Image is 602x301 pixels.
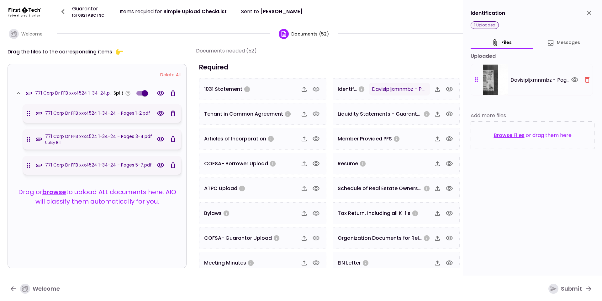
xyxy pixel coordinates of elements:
[204,259,246,266] span: Meeting Minutes
[471,21,499,29] div: 1 uploaded
[543,281,598,297] button: Submit
[204,85,242,93] span: 1031 Statement
[372,85,457,93] span: Davisipljxmnmbz - Pages 21-22.pdf
[204,234,272,242] span: COFSA- Guarantor Upload
[483,64,508,96] img: 8Dei3Fl5mARWsAAAAASUVORK5CYII=
[358,86,365,93] svg: Please upload a front and back copy of your Driver's License. All authorized individual guarantor...
[338,135,392,142] span: Member Provided PFS
[273,235,280,242] svg: Please review and sign the Certificate of Financial Statement Accuracy (COFSA). The form to be co...
[393,135,400,142] svg: Please upload a current personal financial statement (PFS), dated within 60 days of today's date,...
[42,187,66,197] button: browse
[284,111,291,118] svg: Please provide your fully executed Tenant in Common Agreement.
[157,69,184,81] button: Delete All
[279,24,328,44] button: Documents (52)
[338,160,358,167] span: Resume
[338,210,410,217] span: Tax Return, including all K-1's
[471,39,594,47] div: document detail tabs
[584,8,594,18] button: close
[260,8,303,15] span: [PERSON_NAME]
[72,5,105,13] div: Guarantor
[45,110,150,117] span: 771 Corp Dr FFB xxx4524 1-34-24 - Pages 1-2.pdf
[120,8,227,15] div: Items requied for
[125,90,131,96] svg: Turn off for uploading the file as is. Turn on for splitting the file to its included documents.
[35,90,114,96] span: 771 Corp Dr FFB xxx4524 1-34-24.pdf
[338,110,422,118] span: Liquidity Statements - Guarantor
[241,8,303,15] div: Sent to
[423,185,430,192] svg: Please upload your Schedule of Real Estate Ownership.
[72,13,77,18] span: for
[423,111,430,118] svg: Please provide current copies of guarantor liquidity statements, including recent bank/brokerage ...
[338,185,426,192] span: Schedule of Real Estate Ownership
[471,8,594,18] div: Identification
[239,185,246,192] svg: Please complete the Authorization to Pull Credit (ATPC). The form must be signed by all individua...
[45,140,152,145] span: Utility Bill
[412,210,419,217] svg: Please provide Federal Tax Return & all K1’s, Schedules and Statements.
[204,210,222,217] span: Bylaws
[20,284,60,294] div: Welcome
[45,162,152,168] span: 771 Corp Dr FFB xxx4524 1-34-24 - Pages 5-7.pdf
[13,187,181,206] p: Drag or to upload ALL documents here. AIO will classify them automatically for you.
[244,86,251,93] svg: Please upload your 1031 Exchange Statement.
[204,160,268,167] span: COFSA- Borrower Upload
[533,39,595,47] button: Messages
[548,284,582,294] div: Submit
[269,160,276,167] svg: Please review and sign the Certificate of Financial Statement Accuracy (COFSA). The form must be ...
[494,131,525,139] button: Browse Files
[510,76,569,84] span: Davisipljxmnmbz - Pages 21-22.pdf
[291,31,329,37] span: Documents (52)
[4,24,48,44] button: Welcome
[196,62,463,72] h3: Required
[338,259,361,266] span: EIN Letter
[471,52,593,60] div: uploaded
[471,112,594,119] div: Add more files
[72,13,105,18] div: 0821 ABC INC.
[204,110,283,118] span: Tenant in Common Agreement
[196,47,257,55] div: Documents needed (52)
[362,260,369,266] svg: Please provide a copy of entity's IRS EIN letter.
[423,235,430,242] svg: Please provide Articles of Incorporation/Organization; Operation Agreement(s) and all Amendments,...
[114,90,123,96] span: Split
[338,85,372,93] span: Identification
[223,210,230,217] svg: Please provide your Bylaws.
[8,47,187,56] div: Drag the files to the corresponding items
[4,281,65,297] button: Welcome
[204,135,266,142] span: Articles of Incorporation
[247,260,254,266] svg: Please provide your most current meeting minutes.
[45,133,152,140] span: 771 Corp Dr FFB xxx4524 1-34-24 - Pages 3-4.pdf
[204,185,237,192] span: ATPC Upload
[471,121,594,149] div: or drag them here
[21,31,43,37] span: Welcome
[359,160,366,167] svg: Please upload your resume for senior management and/or members.
[471,39,533,47] button: files
[338,234,446,242] span: Organization Documents for Related Entity
[267,135,274,142] svg: Please provide your Articles of Incorporation/Organization.
[8,2,42,21] img: Logo
[163,8,227,15] span: Simple Upload CheckList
